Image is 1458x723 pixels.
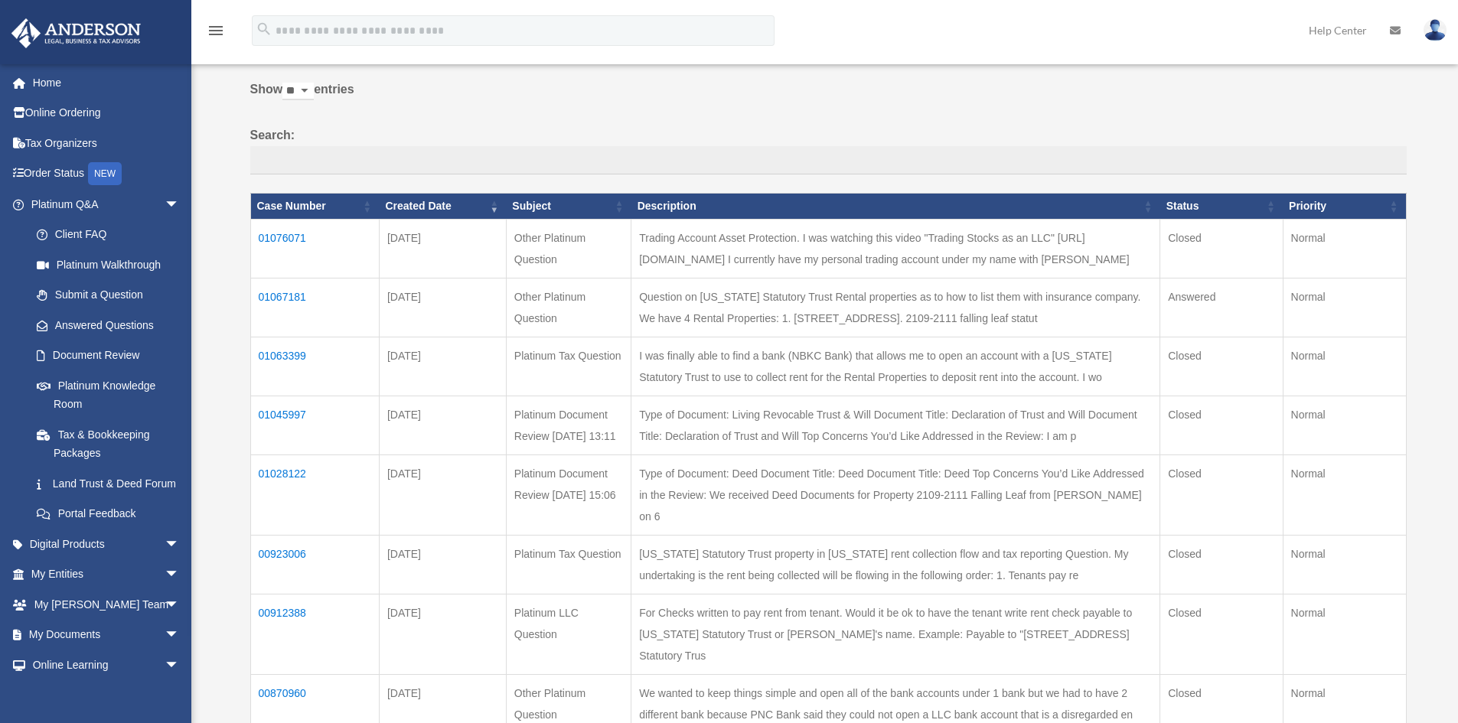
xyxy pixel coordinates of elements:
a: Tax & Bookkeeping Packages [21,419,195,468]
td: [DATE] [379,396,506,454]
td: Closed [1160,454,1283,535]
td: [DATE] [379,535,506,594]
span: arrow_drop_down [165,529,195,560]
a: Document Review [21,340,195,371]
a: Home [11,67,203,98]
a: Submit a Question [21,280,195,311]
td: [DATE] [379,278,506,337]
td: 01063399 [250,337,379,396]
td: Normal [1283,535,1406,594]
td: 01045997 [250,396,379,454]
i: search [256,21,272,37]
span: arrow_drop_down [165,620,195,651]
td: Type of Document: Living Revocable Trust & Will Document Title: Declaration of Trust and Will Doc... [631,396,1160,454]
td: Question on [US_STATE] Statutory Trust Rental properties as to how to list them with insurance co... [631,278,1160,337]
td: Closed [1160,594,1283,674]
a: Platinum Q&Aarrow_drop_down [11,189,195,220]
td: Other Platinum Question [506,219,631,278]
td: 01076071 [250,219,379,278]
a: Land Trust & Deed Forum [21,468,195,499]
a: My Entitiesarrow_drop_down [11,559,203,590]
td: Type of Document: Deed Document Title: Deed Document Title: Deed Top Concerns You’d Like Addresse... [631,454,1160,535]
td: Normal [1283,454,1406,535]
img: Anderson Advisors Platinum Portal [7,18,145,48]
span: arrow_drop_down [165,559,195,591]
td: 01028122 [250,454,379,535]
th: Subject: activate to sort column ascending [506,194,631,220]
a: Platinum Knowledge Room [21,370,195,419]
a: Online Learningarrow_drop_down [11,650,203,680]
td: I was finally able to find a bank (NBKC Bank) that allows me to open an account with a [US_STATE]... [631,337,1160,396]
td: [DATE] [379,594,506,674]
td: Closed [1160,535,1283,594]
th: Priority: activate to sort column ascending [1283,194,1406,220]
a: Client FAQ [21,220,195,250]
td: 00912388 [250,594,379,674]
td: Normal [1283,278,1406,337]
th: Description: activate to sort column ascending [631,194,1160,220]
span: arrow_drop_down [165,589,195,620]
label: Search: [250,125,1407,175]
td: 01067181 [250,278,379,337]
td: Platinum Document Review [DATE] 13:11 [506,396,631,454]
a: Order StatusNEW [11,158,203,190]
td: Other Platinum Question [506,278,631,337]
th: Case Number: activate to sort column ascending [250,194,379,220]
a: Answered Questions [21,310,188,340]
td: Closed [1160,337,1283,396]
td: [DATE] [379,337,506,396]
td: [DATE] [379,454,506,535]
a: Portal Feedback [21,499,195,529]
a: menu [207,27,225,40]
a: Digital Productsarrow_drop_down [11,529,203,559]
td: Platinum Document Review [DATE] 15:06 [506,454,631,535]
td: Normal [1283,594,1406,674]
td: Answered [1160,278,1283,337]
input: Search: [250,146,1407,175]
div: NEW [88,162,122,185]
th: Status: activate to sort column ascending [1160,194,1283,220]
td: [US_STATE] Statutory Trust property in [US_STATE] rent collection flow and tax reporting Question... [631,535,1160,594]
a: My Documentsarrow_drop_down [11,620,203,650]
a: Online Ordering [11,98,203,129]
a: My [PERSON_NAME] Teamarrow_drop_down [11,589,203,620]
span: arrow_drop_down [165,189,195,220]
td: Trading Account Asset Protection. I was watching this video "Trading Stocks as an LLC" [URL][DOMA... [631,219,1160,278]
select: Showentries [282,83,314,100]
td: 00923006 [250,535,379,594]
th: Created Date: activate to sort column ascending [379,194,506,220]
td: Platinum Tax Question [506,337,631,396]
td: Platinum LLC Question [506,594,631,674]
td: Closed [1160,219,1283,278]
td: Normal [1283,396,1406,454]
a: Platinum Walkthrough [21,249,195,280]
label: Show entries [250,79,1407,116]
td: For Checks written to pay rent from tenant. Would it be ok to have the tenant write rent check pa... [631,594,1160,674]
td: Normal [1283,219,1406,278]
a: Tax Organizers [11,128,203,158]
i: menu [207,21,225,40]
td: Closed [1160,396,1283,454]
span: arrow_drop_down [165,650,195,681]
td: Normal [1283,337,1406,396]
td: [DATE] [379,219,506,278]
td: Platinum Tax Question [506,535,631,594]
img: User Pic [1424,19,1447,41]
